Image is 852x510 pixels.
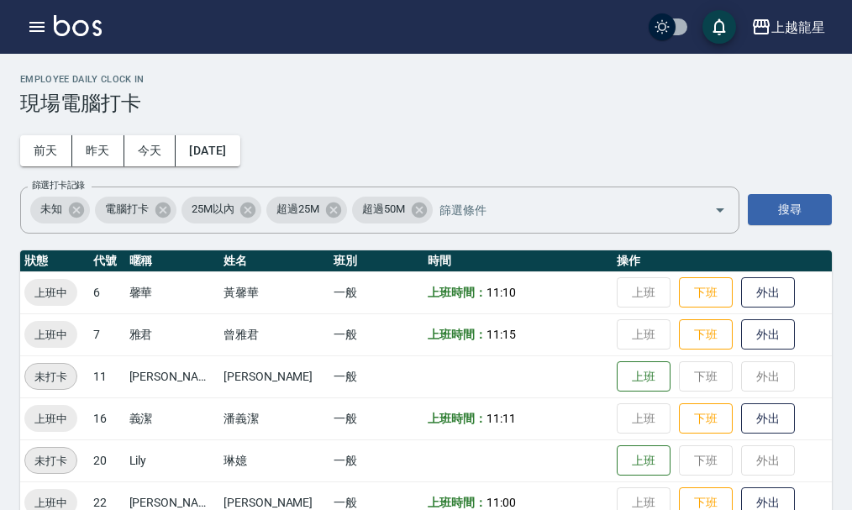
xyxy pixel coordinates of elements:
[125,250,219,272] th: 暱稱
[176,135,239,166] button: [DATE]
[124,135,176,166] button: 今天
[329,250,423,272] th: 班別
[219,397,329,439] td: 潘義潔
[219,313,329,355] td: 曾雅君
[486,286,516,299] span: 11:10
[486,496,516,509] span: 11:00
[89,250,125,272] th: 代號
[741,319,795,350] button: 外出
[329,313,423,355] td: 一般
[679,319,733,350] button: 下班
[181,197,262,223] div: 25M以內
[89,439,125,481] td: 20
[435,195,685,224] input: 篩選條件
[679,277,733,308] button: 下班
[89,397,125,439] td: 16
[181,201,245,218] span: 25M以內
[25,368,76,386] span: 未打卡
[613,250,832,272] th: 操作
[329,397,423,439] td: 一般
[486,328,516,341] span: 11:15
[266,201,329,218] span: 超過25M
[748,194,832,225] button: 搜尋
[24,326,77,344] span: 上班中
[20,135,72,166] button: 前天
[20,92,832,115] h3: 現場電腦打卡
[702,10,736,44] button: save
[428,412,486,425] b: 上班時間：
[89,271,125,313] td: 6
[428,286,486,299] b: 上班時間：
[24,284,77,302] span: 上班中
[486,412,516,425] span: 11:11
[329,355,423,397] td: 一般
[89,313,125,355] td: 7
[54,15,102,36] img: Logo
[744,10,832,45] button: 上越龍星
[219,250,329,272] th: 姓名
[771,17,825,38] div: 上越龍星
[95,197,176,223] div: 電腦打卡
[679,403,733,434] button: 下班
[707,197,734,223] button: Open
[617,445,671,476] button: 上班
[428,496,486,509] b: 上班時間：
[30,197,90,223] div: 未知
[741,403,795,434] button: 外出
[329,271,423,313] td: 一般
[32,179,85,192] label: 篩選打卡記錄
[30,201,72,218] span: 未知
[20,250,89,272] th: 狀態
[72,135,124,166] button: 昨天
[125,271,219,313] td: 馨華
[125,355,219,397] td: [PERSON_NAME]
[428,328,486,341] b: 上班時間：
[617,361,671,392] button: 上班
[352,201,415,218] span: 超過50M
[125,313,219,355] td: 雅君
[125,439,219,481] td: Lily
[352,197,433,223] div: 超過50M
[89,355,125,397] td: 11
[95,201,159,218] span: 電腦打卡
[125,397,219,439] td: 義潔
[25,452,76,470] span: 未打卡
[219,439,329,481] td: 琳嬑
[219,355,329,397] td: [PERSON_NAME]
[219,271,329,313] td: 黃馨華
[20,74,832,85] h2: Employee Daily Clock In
[741,277,795,308] button: 外出
[329,439,423,481] td: 一般
[24,410,77,428] span: 上班中
[423,250,613,272] th: 時間
[266,197,347,223] div: 超過25M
